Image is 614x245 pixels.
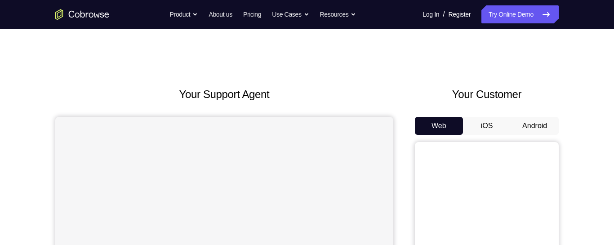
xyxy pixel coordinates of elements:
span: / [443,9,445,20]
button: Resources [320,5,356,23]
a: Try Online Demo [481,5,559,23]
h2: Your Customer [415,86,559,102]
a: Pricing [243,5,261,23]
button: Use Cases [272,5,309,23]
a: About us [209,5,232,23]
button: iOS [463,117,511,135]
button: Web [415,117,463,135]
a: Register [449,5,471,23]
h2: Your Support Agent [55,86,393,102]
a: Go to the home page [55,9,109,20]
button: Product [170,5,198,23]
button: Android [511,117,559,135]
a: Log In [423,5,439,23]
